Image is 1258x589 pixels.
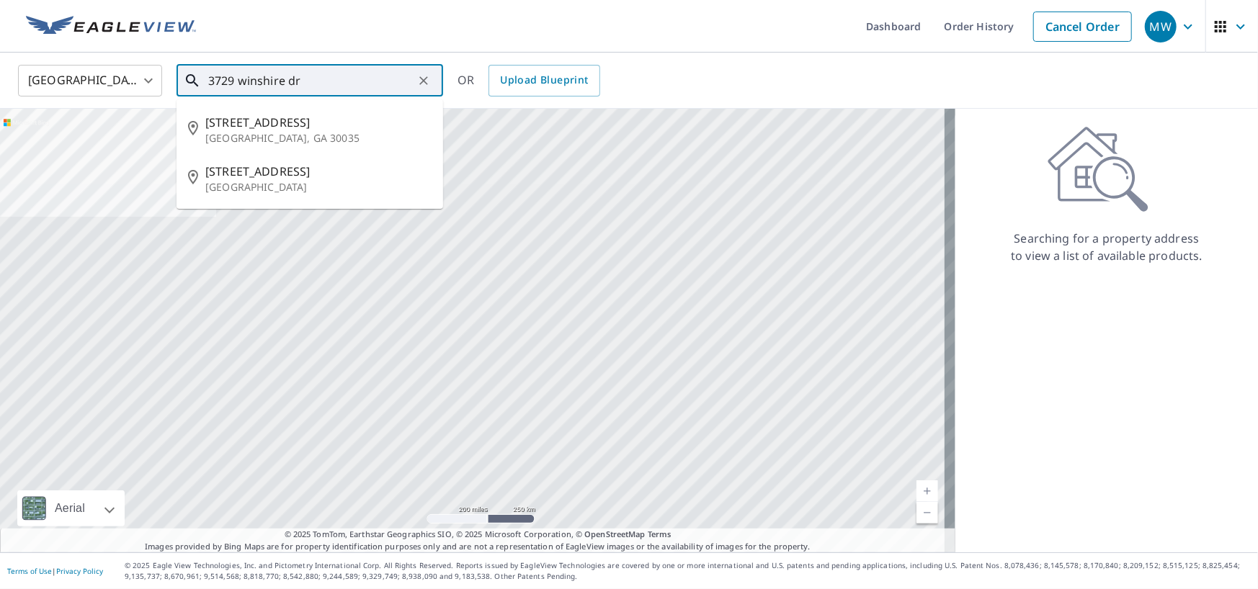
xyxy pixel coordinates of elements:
[1033,12,1132,42] a: Cancel Order
[17,490,125,526] div: Aerial
[648,529,672,539] a: Terms
[7,566,52,576] a: Terms of Use
[50,490,89,526] div: Aerial
[458,65,600,96] div: OR
[584,529,645,539] a: OpenStreetMap
[1145,11,1177,42] div: MW
[205,163,432,180] span: [STREET_ADDRESS]
[414,71,434,91] button: Clear
[7,567,103,575] p: |
[56,566,103,576] a: Privacy Policy
[285,529,672,541] span: © 2025 TomTom, Earthstar Geographics SIO, © 2025 Microsoft Corporation, ©
[18,60,162,101] div: [GEOGRAPHIC_DATA]
[1010,230,1203,264] p: Searching for a property address to view a list of available products.
[205,114,432,131] span: [STREET_ADDRESS]
[26,16,196,37] img: EV Logo
[916,502,938,523] a: Current Level 5, Zoom Out
[205,131,432,145] p: [GEOGRAPHIC_DATA], GA 30035
[500,71,588,89] span: Upload Blueprint
[205,180,432,194] p: [GEOGRAPHIC_DATA]
[125,560,1251,582] p: © 2025 Eagle View Technologies, Inc. and Pictometry International Corp. All Rights Reserved. Repo...
[916,480,938,502] a: Current Level 5, Zoom In
[208,60,414,101] input: Search by address or latitude-longitude
[489,65,599,96] a: Upload Blueprint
